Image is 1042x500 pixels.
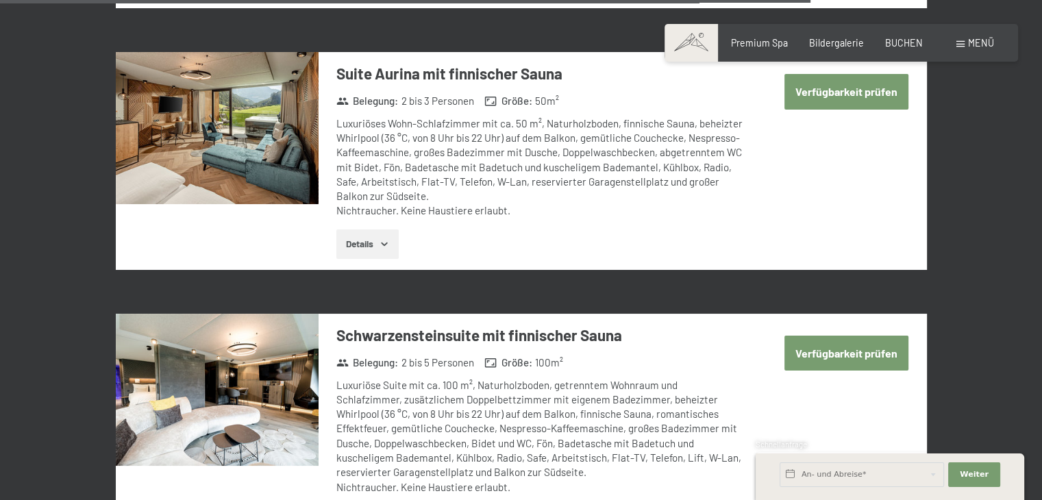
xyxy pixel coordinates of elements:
strong: Belegung : [336,355,399,370]
button: Verfügbarkeit prüfen [784,336,908,371]
a: BUCHEN [885,37,923,49]
div: Luxuriöse Suite mit ca. 100 m², Naturholzboden, getrenntem Wohnraum und Schlafzimmer, zusätzliche... [336,378,744,495]
span: Menü [968,37,994,49]
div: Luxuriöses Wohn-Schlafzimmer mit ca. 50 m², Naturholzboden, finnische Sauna, beheizter Whirlpool ... [336,116,744,218]
button: Weiter [948,462,1000,487]
a: Premium Spa [731,37,788,49]
span: 2 bis 3 Personen [401,94,474,108]
img: mss_renderimg.php [116,52,319,204]
strong: Belegung : [336,94,399,108]
span: 50 m² [535,94,559,108]
a: Bildergalerie [809,37,864,49]
span: Schnellanfrage [756,440,807,449]
img: mss_renderimg.php [116,314,319,466]
h3: Suite Aurina mit finnischer Sauna [336,63,744,84]
span: Weiter [960,469,989,480]
button: Verfügbarkeit prüfen [784,74,908,109]
span: 2 bis 5 Personen [401,355,474,370]
strong: Größe : [484,355,532,370]
button: Details [336,229,399,260]
strong: Größe : [484,94,532,108]
h3: Schwarzensteinsuite mit finnischer Sauna [336,325,744,346]
span: 100 m² [535,355,563,370]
